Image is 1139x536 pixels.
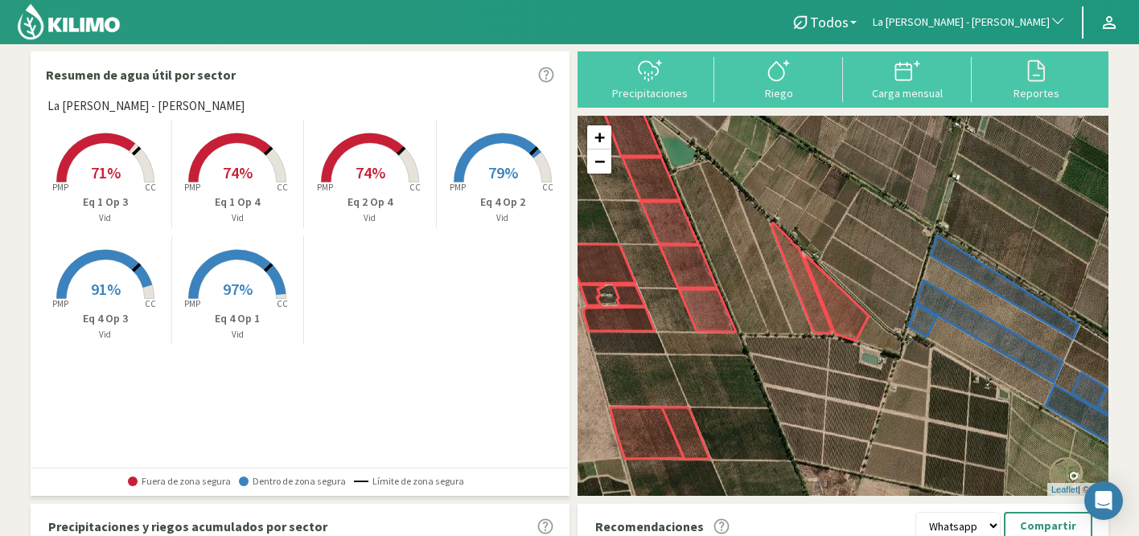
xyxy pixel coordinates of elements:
tspan: CC [542,182,553,193]
a: Leaflet [1051,485,1078,494]
div: Reportes [977,88,1096,99]
p: Eq 1 Op 4 [172,194,304,211]
p: Precipitaciones y riegos acumulados por sector [48,517,327,536]
p: Compartir [1020,517,1076,535]
div: Precipitaciones [590,88,709,99]
tspan: CC [409,182,421,193]
p: Eq 2 Op 4 [304,194,436,211]
span: 91% [91,279,121,299]
tspan: CC [145,182,156,193]
span: 71% [91,162,121,182]
tspan: CC [278,298,289,309]
p: Vid [172,328,304,342]
button: Reportes [972,57,1100,100]
img: Kilimo [16,2,121,41]
button: Precipitaciones [586,57,714,100]
span: Límite de zona segura [354,476,464,487]
button: La [PERSON_NAME] - [PERSON_NAME] [865,5,1074,40]
p: Eq 4 Op 3 [39,310,171,327]
div: Riego [719,88,838,99]
span: La [PERSON_NAME] - [PERSON_NAME] [47,97,245,116]
div: Carga mensual [848,88,967,99]
p: Vid [39,328,171,342]
div: Open Intercom Messenger [1084,481,1123,520]
tspan: CC [145,298,156,309]
tspan: PMP [184,298,200,309]
tspan: PMP [52,298,68,309]
span: 74% [223,162,253,182]
p: Resumen de agua útil por sector [46,65,236,84]
button: Carga mensual [843,57,972,100]
tspan: PMP [450,182,466,193]
p: Eq 4 Op 2 [437,194,569,211]
span: 74% [356,162,385,182]
span: Dentro de zona segura [239,476,346,487]
p: Vid [172,211,304,225]
p: Vid [39,211,171,225]
a: Zoom out [587,149,611,174]
span: Todos [810,14,849,31]
span: La [PERSON_NAME] - [PERSON_NAME] [873,14,1050,31]
tspan: PMP [317,182,333,193]
p: Eq 1 Op 3 [39,194,171,211]
span: 97% [223,279,253,299]
p: Vid [304,211,436,225]
button: Riego [714,57,843,100]
tspan: PMP [52,182,68,193]
p: Recomendaciones [595,517,704,536]
p: Vid [437,211,569,225]
a: Zoom in [587,125,611,149]
div: | © [1047,483,1108,497]
tspan: CC [278,182,289,193]
p: Eq 4 Op 1 [172,310,304,327]
span: 79% [488,162,518,182]
tspan: PMP [184,182,200,193]
span: Fuera de zona segura [128,476,231,487]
